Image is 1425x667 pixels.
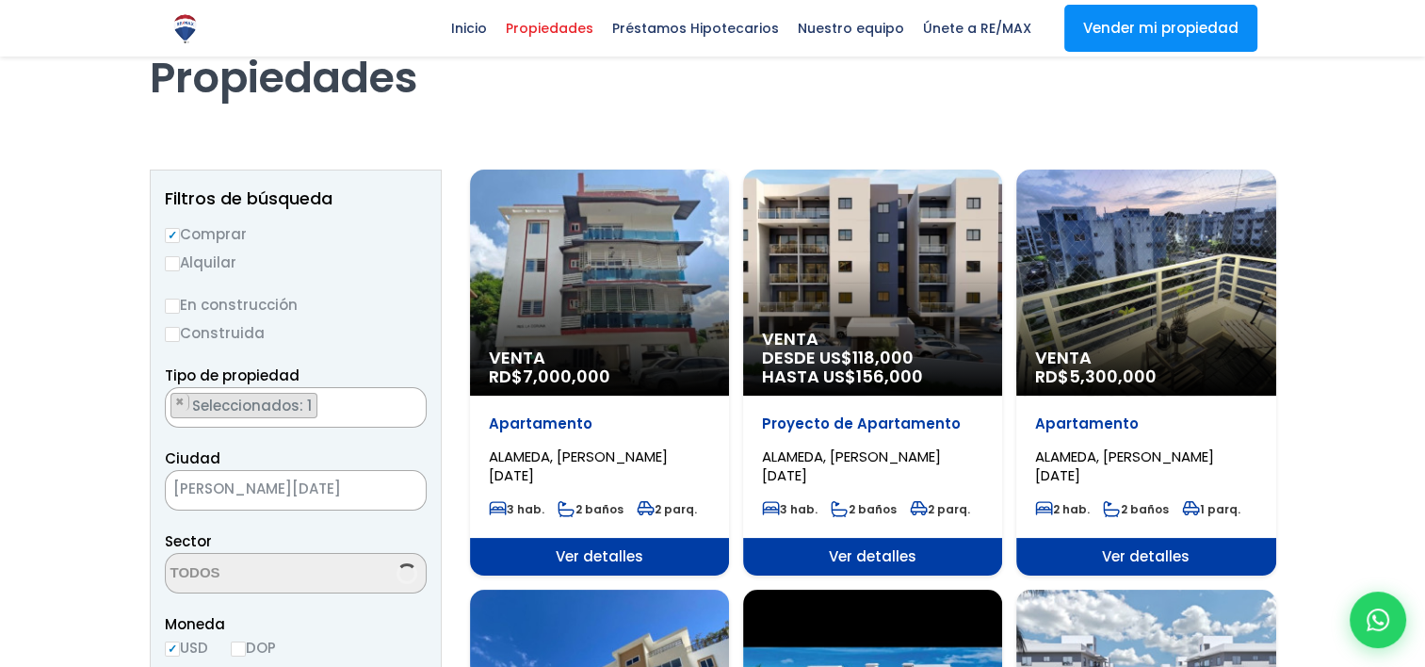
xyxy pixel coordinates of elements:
[489,447,668,485] span: ALAMEDA, [PERSON_NAME][DATE]
[1064,5,1257,52] a: Vender mi propiedad
[762,415,983,433] p: Proyecto de Apartamento
[169,12,202,45] img: Logo de REMAX
[496,14,603,42] span: Propiedades
[637,501,697,517] span: 2 parq.
[231,642,246,657] input: DOP
[1035,501,1090,517] span: 2 hab.
[165,636,208,659] label: USD
[762,330,983,349] span: Venta
[165,293,427,317] label: En construcción
[1182,501,1240,517] span: 1 parq.
[165,222,427,246] label: Comprar
[406,394,415,411] span: ×
[166,388,176,429] textarea: Search
[1016,170,1275,576] a: Venta RD$5,300,000 Apartamento ALAMEDA, [PERSON_NAME][DATE] 2 hab. 2 baños 1 parq. Ver detalles
[489,415,710,433] p: Apartamento
[762,367,983,386] span: HASTA US$
[831,501,897,517] span: 2 baños
[442,14,496,42] span: Inicio
[175,394,185,411] span: ×
[1035,349,1256,367] span: Venta
[743,538,1002,576] span: Ver detalles
[910,501,970,517] span: 2 parq.
[762,349,983,386] span: DESDE US$
[523,365,610,388] span: 7,000,000
[165,189,427,208] h2: Filtros de búsqueda
[1035,447,1214,485] span: ALAMEDA, [PERSON_NAME][DATE]
[743,170,1002,576] a: Venta DESDE US$118,000 HASTA US$156,000 Proyecto de Apartamento ALAMEDA, [PERSON_NAME][DATE] 3 ha...
[379,476,407,506] button: Remove all items
[170,393,317,418] li: APARTAMENTO
[1016,538,1275,576] span: Ver detalles
[166,554,348,594] textarea: Search
[165,448,220,468] span: Ciudad
[1069,365,1157,388] span: 5,300,000
[165,470,427,511] span: SANTO DOMINGO OESTE
[166,476,379,502] span: SANTO DOMINGO OESTE
[788,14,914,42] span: Nuestro equipo
[165,251,427,274] label: Alquilar
[165,256,180,271] input: Alquilar
[489,349,710,367] span: Venta
[165,642,180,657] input: USD
[489,501,544,517] span: 3 hab.
[165,531,212,551] span: Sector
[489,365,610,388] span: RD$
[1035,365,1157,388] span: RD$
[1103,501,1169,517] span: 2 baños
[856,365,923,388] span: 156,000
[231,636,276,659] label: DOP
[470,538,729,576] span: Ver detalles
[914,14,1041,42] span: Únete a RE/MAX
[762,501,818,517] span: 3 hab.
[470,170,729,576] a: Venta RD$7,000,000 Apartamento ALAMEDA, [PERSON_NAME][DATE] 3 hab. 2 baños 2 parq. Ver detalles
[165,299,180,314] input: En construcción
[165,366,300,385] span: Tipo de propiedad
[762,447,941,485] span: ALAMEDA, [PERSON_NAME][DATE]
[852,346,914,369] span: 118,000
[1035,415,1256,433] p: Apartamento
[165,612,427,636] span: Moneda
[165,321,427,345] label: Construida
[190,396,316,415] span: Seleccionados: 1
[165,327,180,342] input: Construida
[603,14,788,42] span: Préstamos Hipotecarios
[558,501,623,517] span: 2 baños
[171,394,189,411] button: Remove item
[397,482,407,499] span: ×
[405,393,416,412] button: Remove all items
[165,228,180,243] input: Comprar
